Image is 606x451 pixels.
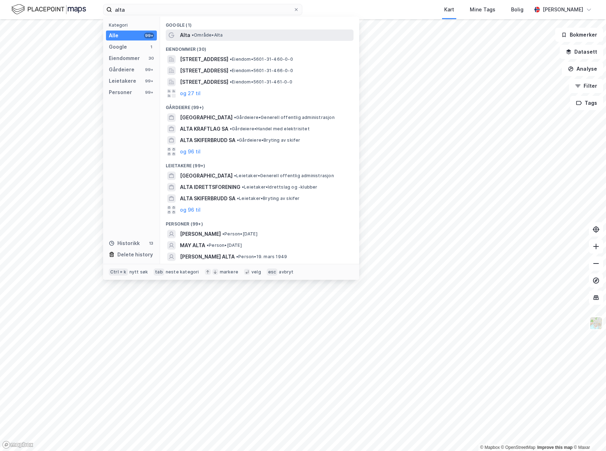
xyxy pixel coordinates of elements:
[222,231,224,237] span: •
[109,43,127,51] div: Google
[560,45,603,59] button: Datasett
[180,147,201,156] button: og 96 til
[112,4,293,15] input: Søk på adresse, matrikkel, gårdeiere, leietakere eller personer
[267,268,278,276] div: esc
[144,67,154,72] div: 99+
[160,17,359,29] div: Google (1)
[234,115,236,120] span: •
[180,136,235,145] span: ALTA SKIFERBRUDD SA
[109,88,132,97] div: Personer
[180,55,228,64] span: [STREET_ADDRESS]
[562,62,603,76] button: Analyse
[180,89,201,98] button: og 27 til
[148,44,154,50] div: 1
[180,66,228,75] span: [STREET_ADDRESS]
[192,32,223,38] span: Område • Alta
[109,239,140,248] div: Historikk
[501,445,536,450] a: OpenStreetMap
[144,78,154,84] div: 99+
[220,269,238,275] div: markere
[144,33,154,38] div: 99+
[589,316,603,330] img: Z
[237,196,239,201] span: •
[109,77,136,85] div: Leietakere
[180,172,233,180] span: [GEOGRAPHIC_DATA]
[154,268,164,276] div: tab
[237,137,239,143] span: •
[230,126,310,132] span: Gårdeiere • Handel med elektrisitet
[570,96,603,110] button: Tags
[180,241,205,250] span: MAY ALTA
[234,115,335,120] span: Gårdeiere • Generell offentlig administrasjon
[166,269,199,275] div: neste kategori
[160,157,359,170] div: Leietakere (99+)
[207,243,209,248] span: •
[251,269,261,275] div: velg
[234,173,236,178] span: •
[180,252,235,261] span: [PERSON_NAME] ALTA
[160,99,359,112] div: Gårdeiere (99+)
[537,445,573,450] a: Improve this map
[236,254,238,259] span: •
[242,184,318,190] span: Leietaker • Idrettslag og -klubber
[180,125,228,133] span: ALTA KRAFTLAG SA
[109,31,118,40] div: Alle
[237,137,301,143] span: Gårdeiere • Bryting av skifer
[236,254,287,260] span: Person • 19. mars 1949
[129,269,148,275] div: nytt søk
[242,184,244,190] span: •
[192,32,194,38] span: •
[234,173,334,179] span: Leietaker • Generell offentlig administrasjon
[148,55,154,61] div: 30
[180,78,228,86] span: [STREET_ADDRESS]
[279,269,293,275] div: avbryt
[2,441,33,449] a: Mapbox homepage
[230,68,293,74] span: Eiendom • 5601-31-466-0-0
[230,56,293,62] span: Eiendom • 5601-31-460-0-0
[555,28,603,42] button: Bokmerker
[109,65,134,74] div: Gårdeiere
[543,5,583,14] div: [PERSON_NAME]
[569,79,603,93] button: Filter
[180,31,190,39] span: Alta
[160,216,359,228] div: Personer (99+)
[230,126,232,131] span: •
[222,231,257,237] span: Person • [DATE]
[230,79,232,85] span: •
[230,79,292,85] span: Eiendom • 5601-31-461-0-0
[180,194,235,203] span: ALTA SKIFERBRUDD SA
[160,41,359,54] div: Eiendommer (30)
[148,240,154,246] div: 13
[180,113,233,122] span: [GEOGRAPHIC_DATA]
[180,183,240,191] span: ALTA IDRETTSFORENING
[570,417,606,451] iframe: Chat Widget
[237,196,300,201] span: Leietaker • Bryting av skifer
[207,243,242,248] span: Person • [DATE]
[230,68,232,73] span: •
[180,230,221,238] span: [PERSON_NAME]
[480,445,500,450] a: Mapbox
[180,206,201,214] button: og 96 til
[109,54,140,63] div: Eiendommer
[117,250,153,259] div: Delete history
[470,5,495,14] div: Mine Tags
[511,5,523,14] div: Bolig
[570,417,606,451] div: Kontrollprogram for chat
[144,89,154,95] div: 99+
[230,56,232,62] span: •
[109,268,128,276] div: Ctrl + k
[109,22,157,28] div: Kategori
[11,3,86,16] img: logo.f888ab2527a4732fd821a326f86c7f29.svg
[444,5,454,14] div: Kart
